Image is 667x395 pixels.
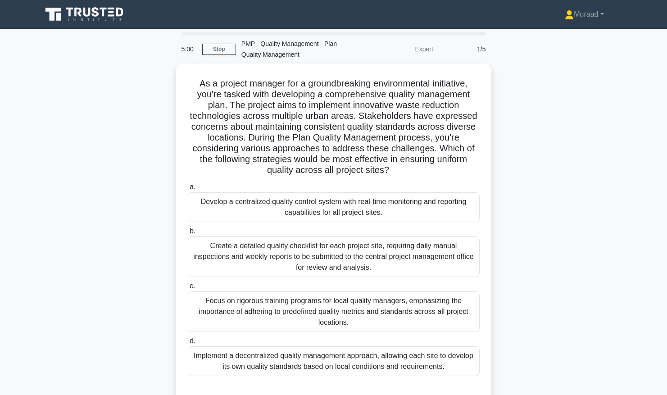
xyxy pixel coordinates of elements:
[190,227,195,235] span: b.
[188,346,480,376] div: Implement a decentralized quality management approach, allowing each site to develop its own qual...
[202,44,236,55] a: Stop
[236,35,360,64] div: PMP - Quality Management - Plan Quality Management
[360,40,439,58] div: Expert
[188,291,480,332] div: Focus on rigorous training programs for local quality managers, emphasizing the importance of adh...
[439,40,491,58] div: 1/5
[190,282,195,290] span: c.
[188,236,480,277] div: Create a detailed quality checklist for each project site, requiring daily manual inspections and...
[190,337,195,345] span: d.
[188,192,480,222] div: Develop a centralized quality control system with real-time monitoring and reporting capabilities...
[190,183,195,191] span: a.
[543,5,625,23] a: Muraad
[176,40,202,58] div: 5:00
[187,78,481,176] h5: As a project manager for a groundbreaking environmental initiative, you're tasked with developing...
